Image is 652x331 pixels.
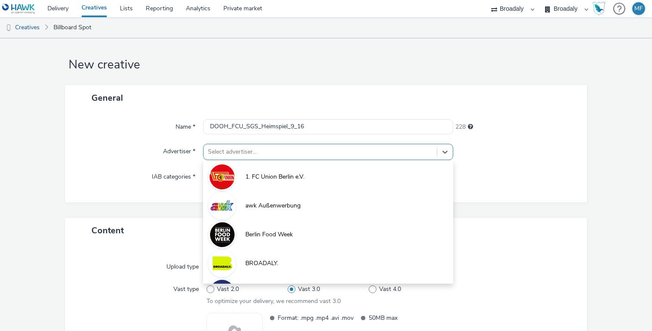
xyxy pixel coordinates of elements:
[148,169,199,181] label: IAB categories *
[468,123,473,131] div: Maximum 255 characters
[217,285,239,294] span: Vast 2.0
[49,17,96,38] a: Billboard Spot
[163,259,202,271] label: Upload type
[455,123,466,131] span: 228
[91,92,123,104] span: General
[245,230,293,239] span: Berlin Food Week
[592,2,609,15] a: Hawk Academy
[210,164,235,189] img: 1. FC Union Berlin e.V.
[245,259,278,268] span: BROADALY.
[91,225,124,236] span: Content
[203,119,453,134] input: Name
[245,201,301,210] span: awk Außenwerbung
[2,3,35,14] img: undefined Logo
[278,313,354,323] span: Format: .mpg .mp4 .avi .mov
[634,2,643,15] div: MF
[210,193,235,218] img: awk Außenwerbung
[369,313,445,323] span: 50MB max
[4,24,13,32] img: dooh
[210,251,235,276] img: BROADALY.
[210,280,235,305] img: Caravaning Industrie Verband (CIVD)
[65,57,587,73] h1: New creative
[298,285,320,294] span: Vast 3.0
[160,144,199,156] label: Advertiser *
[592,2,605,15] img: Hawk Academy
[170,282,202,294] label: Vast type
[245,173,304,181] span: 1. FC Union Berlin e.V.
[379,285,401,294] span: Vast 4.0
[210,222,235,247] img: Berlin Food Week
[207,297,341,305] span: To optimize your delivery, we recommend vast 3.0
[172,119,199,131] label: Name *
